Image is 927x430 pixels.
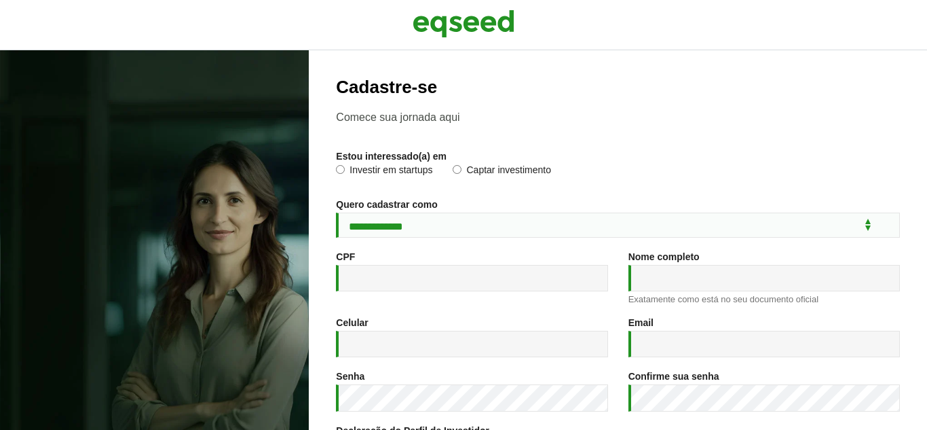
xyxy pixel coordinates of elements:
[336,318,368,327] label: Celular
[336,372,364,381] label: Senha
[336,165,345,174] input: Investir em startups
[628,252,700,262] label: Nome completo
[336,111,900,124] p: Comece sua jornada aqui
[336,200,437,209] label: Quero cadastrar como
[453,165,551,179] label: Captar investimento
[336,77,900,97] h2: Cadastre-se
[336,151,447,161] label: Estou interessado(a) em
[628,372,719,381] label: Confirme sua senha
[628,295,900,304] div: Exatamente como está no seu documento oficial
[336,165,432,179] label: Investir em startups
[413,7,514,41] img: EqSeed Logo
[453,165,461,174] input: Captar investimento
[628,318,654,327] label: Email
[336,252,355,262] label: CPF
